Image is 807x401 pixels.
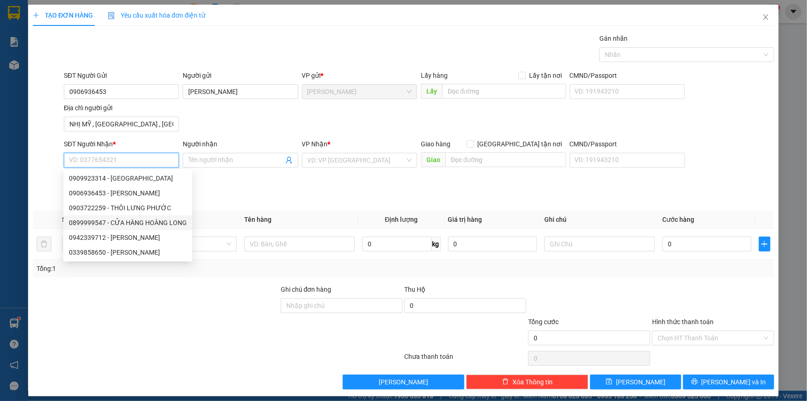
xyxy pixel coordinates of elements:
button: printer[PERSON_NAME] và In [683,375,774,389]
div: 0906936453 - [PERSON_NAME] [69,188,187,198]
span: Giá trị hàng [448,216,482,223]
span: plus [33,12,39,19]
span: close [762,13,770,21]
div: VP gửi [302,70,417,81]
div: Địa chỉ người gửi [64,103,179,113]
input: Địa chỉ của người gửi [64,117,179,132]
span: user-add [285,157,293,164]
span: TẠO ĐƠN HÀNG [33,12,93,19]
span: [PERSON_NAME] [379,377,428,387]
div: Tổng: 1 [37,263,312,274]
th: Ghi chú [541,211,659,229]
span: Nhận: [108,8,130,18]
span: save [606,378,612,386]
span: Gửi: [8,9,22,19]
div: CMND/Passport [570,139,685,149]
span: Cước hàng [662,216,694,223]
span: Tổng cước [528,318,559,326]
span: Lấy hàng [421,72,448,79]
div: 0949494970 [8,30,102,43]
button: deleteXóa Thông tin [466,375,588,389]
div: SĐT Người Nhận [64,139,179,149]
span: Giao hàng [421,140,450,148]
div: 0339858650 - [PERSON_NAME] [69,247,187,257]
div: 0903722259 - THÔI LƯNG PHƯỚC [63,200,192,215]
span: plus [759,240,770,248]
input: Dọc đường [442,84,566,99]
button: plus [759,237,770,251]
span: [GEOGRAPHIC_DATA] tận nơi [474,139,566,149]
span: Thu Hộ [404,286,425,293]
span: Cao Lãnh [308,85,412,99]
span: Lấy tận nơi [526,70,566,81]
div: 0906936453 - VÕ VĂN HÙNG [63,186,192,200]
span: kg [431,237,441,251]
div: 0942339712 - NGUYỄN XUÂN PHÚC [63,230,192,245]
label: Gán nhãn [599,35,628,42]
span: delete [502,378,509,386]
div: 0942339712 - [PERSON_NAME] [69,232,187,243]
span: Yêu cầu xuất hóa đơn điện tử [108,12,205,19]
div: [PERSON_NAME] [8,19,102,30]
div: Người gửi [183,70,298,81]
input: Dọc đường [445,152,566,167]
button: [PERSON_NAME] [343,375,465,389]
span: VP Nhận [302,140,328,148]
span: Tên hàng [244,216,271,223]
div: Người nhận [183,139,298,149]
span: Giao [421,152,445,167]
span: Lấy [421,84,442,99]
label: Ghi chú đơn hàng [281,286,332,293]
div: 0899999547 - CỬA HÀNG HOÀNG LONG [69,218,187,228]
div: [PERSON_NAME] [108,29,202,40]
span: SL [62,216,69,223]
div: 0909923314 - ĐÀO MINH THÀNH [63,171,192,186]
img: icon [108,12,115,19]
input: Ghi Chú [544,237,655,251]
div: XÃ [GEOGRAPHIC_DATA] , [GEOGRAPHIC_DATA] [8,43,102,88]
button: save[PERSON_NAME] [590,375,681,389]
span: Định lượng [385,216,418,223]
div: 0937758699 [108,40,202,53]
button: delete [37,237,51,251]
label: Hình thức thanh toán [652,318,714,326]
div: 0909923314 - [GEOGRAPHIC_DATA] [69,173,187,183]
div: [GEOGRAPHIC_DATA] [108,8,202,29]
div: SĐT Người Gửi [64,70,179,81]
span: printer [691,378,698,386]
div: [PERSON_NAME] [8,8,102,19]
span: [PERSON_NAME] [616,377,665,387]
input: VD: Bàn, Ghế [244,237,355,251]
div: 0339858650 - TẤT QUỐC THANH [63,245,192,260]
div: Chưa thanh toán [404,351,528,368]
input: 0 [448,237,537,251]
div: 0899999547 - CỬA HÀNG HOÀNG LONG [63,215,192,230]
input: Ghi chú đơn hàng [281,298,403,313]
div: CMND/Passport [570,70,685,81]
button: Close [753,5,779,31]
div: 0903722259 - THÔI LƯNG PHƯỚC [69,203,187,213]
span: Xóa Thông tin [512,377,553,387]
span: [PERSON_NAME] và In [702,377,766,387]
